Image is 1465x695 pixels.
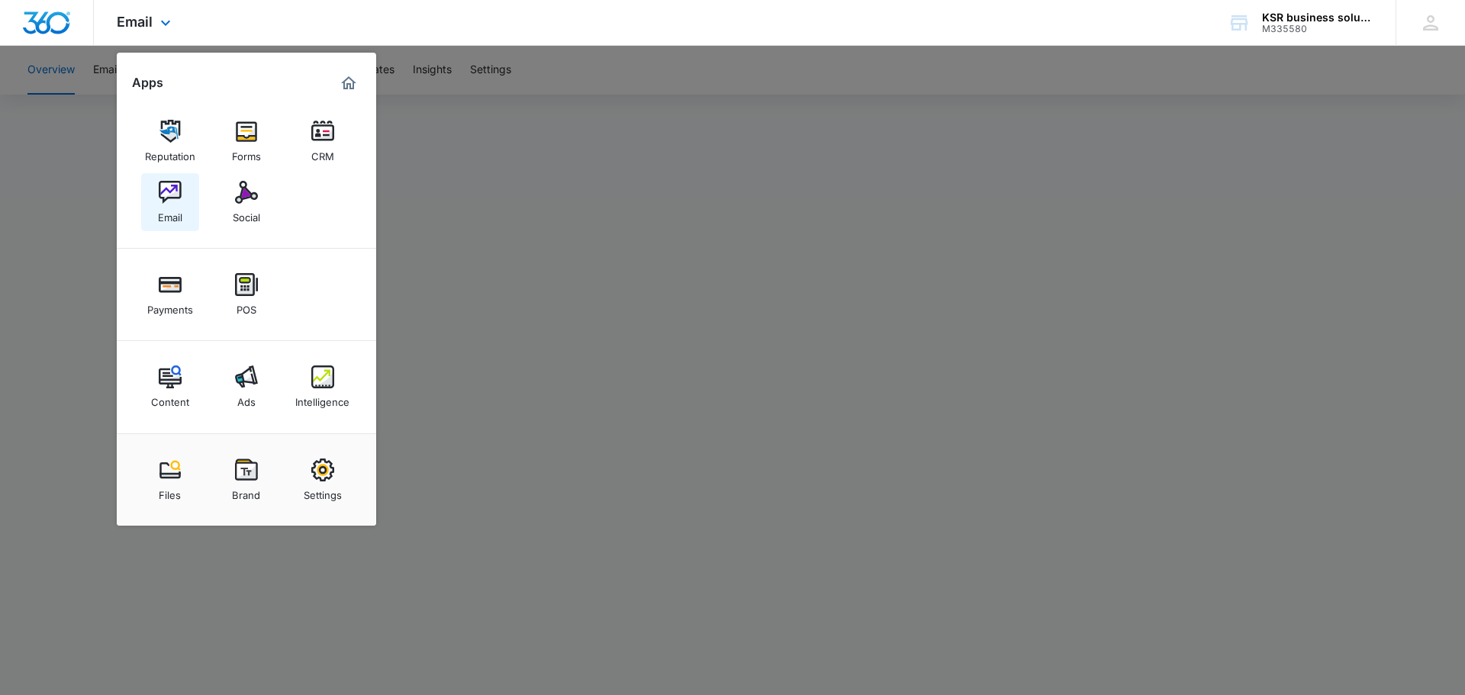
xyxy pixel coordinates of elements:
[304,481,342,501] div: Settings
[117,14,153,30] span: Email
[294,451,352,509] a: Settings
[151,388,189,408] div: Content
[141,358,199,416] a: Content
[132,76,163,90] h2: Apps
[294,358,352,416] a: Intelligence
[217,451,275,509] a: Brand
[336,71,361,95] a: Marketing 360® Dashboard
[1262,11,1373,24] div: account name
[145,143,195,162] div: Reputation
[141,173,199,231] a: Email
[237,296,256,316] div: POS
[311,143,334,162] div: CRM
[217,112,275,170] a: Forms
[232,143,261,162] div: Forms
[233,204,260,224] div: Social
[159,481,181,501] div: Files
[141,112,199,170] a: Reputation
[217,358,275,416] a: Ads
[158,204,182,224] div: Email
[217,173,275,231] a: Social
[294,112,352,170] a: CRM
[232,481,260,501] div: Brand
[295,388,349,408] div: Intelligence
[217,265,275,323] a: POS
[1262,24,1373,34] div: account id
[141,451,199,509] a: Files
[141,265,199,323] a: Payments
[237,388,256,408] div: Ads
[147,296,193,316] div: Payments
